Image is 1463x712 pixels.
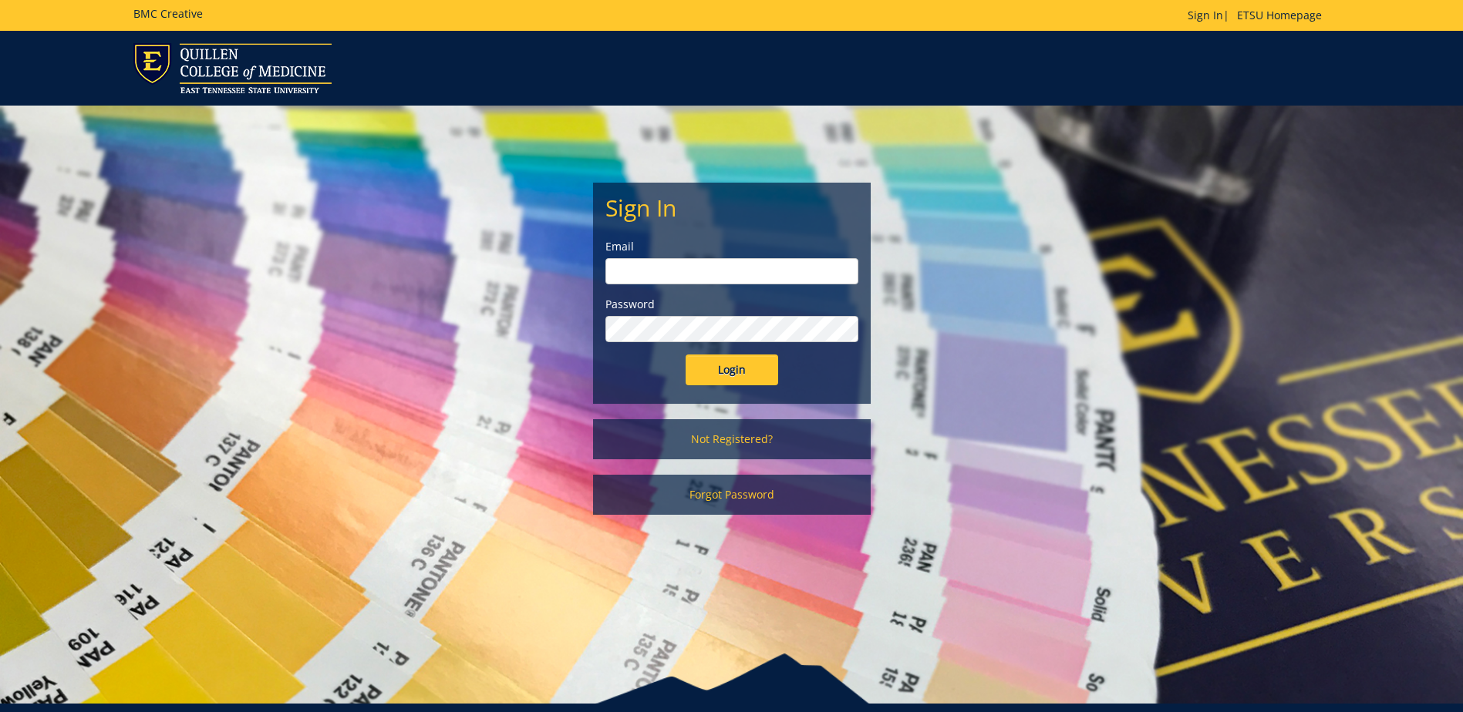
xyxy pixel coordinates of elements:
[1188,8,1223,22] a: Sign In
[605,195,858,220] h2: Sign In
[686,354,778,385] input: Login
[1188,8,1330,23] p: |
[133,8,203,19] h5: BMC Creative
[1229,8,1330,22] a: ETSU Homepage
[605,239,858,254] label: Email
[593,475,871,515] a: Forgot Password
[593,419,871,459] a: Not Registered?
[605,297,858,312] label: Password
[133,43,332,93] img: ETSU logo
